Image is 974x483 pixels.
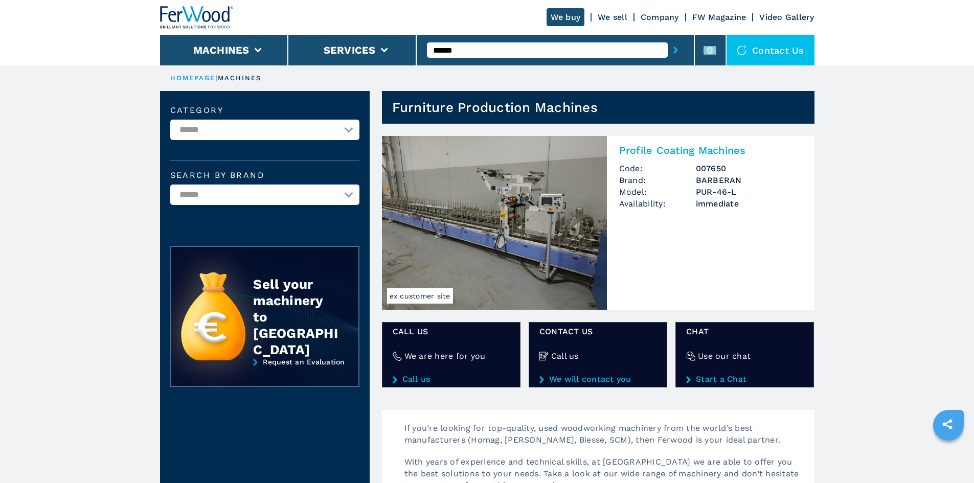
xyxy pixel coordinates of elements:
[598,12,627,22] a: We sell
[382,136,814,310] a: Profile Coating Machines BARBERAN PUR-46-Lex customer siteProfile Coating MachinesCode:007650Bran...
[547,8,585,26] a: We buy
[619,144,802,156] h2: Profile Coating Machines
[619,174,696,186] span: Brand:
[170,106,359,114] label: Category
[215,74,217,82] span: |
[619,163,696,174] span: Code:
[696,198,802,210] span: immediate
[193,44,250,56] button: Machines
[935,411,960,437] a: sharethis
[931,437,966,475] iframe: Chat
[619,186,696,198] span: Model:
[686,352,695,361] img: Use our chat
[393,375,510,384] a: Call us
[692,12,746,22] a: FW Magazine
[218,74,262,83] p: machines
[737,45,747,55] img: Contact us
[170,171,359,179] label: Search by brand
[393,326,510,337] span: Call us
[686,326,803,337] span: Chat
[619,198,696,210] span: Availability:
[696,186,802,198] h3: PUR-46-L
[686,375,803,384] a: Start a Chat
[539,352,549,361] img: Call us
[696,174,802,186] h3: BARBERAN
[696,163,802,174] h3: 007650
[539,326,656,337] span: CONTACT US
[394,422,814,456] p: If you’re looking for top-quality, used woodworking machinery from the world’s best manufacturers...
[324,44,376,56] button: Services
[393,352,402,361] img: We are here for you
[551,350,579,362] h4: Call us
[759,12,814,22] a: Video Gallery
[253,276,338,358] div: Sell your machinery to [GEOGRAPHIC_DATA]
[387,288,453,304] span: ex customer site
[698,350,751,362] h4: Use our chat
[382,136,607,310] img: Profile Coating Machines BARBERAN PUR-46-L
[668,38,684,62] button: submit-button
[641,12,679,22] a: Company
[170,358,359,395] a: Request an Evaluation
[727,35,814,65] div: Contact us
[392,99,598,116] h1: Furniture Production Machines
[539,375,656,384] a: We will contact you
[160,6,234,29] img: Ferwood
[170,74,216,82] a: HOMEPAGE
[404,350,486,362] h4: We are here for you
